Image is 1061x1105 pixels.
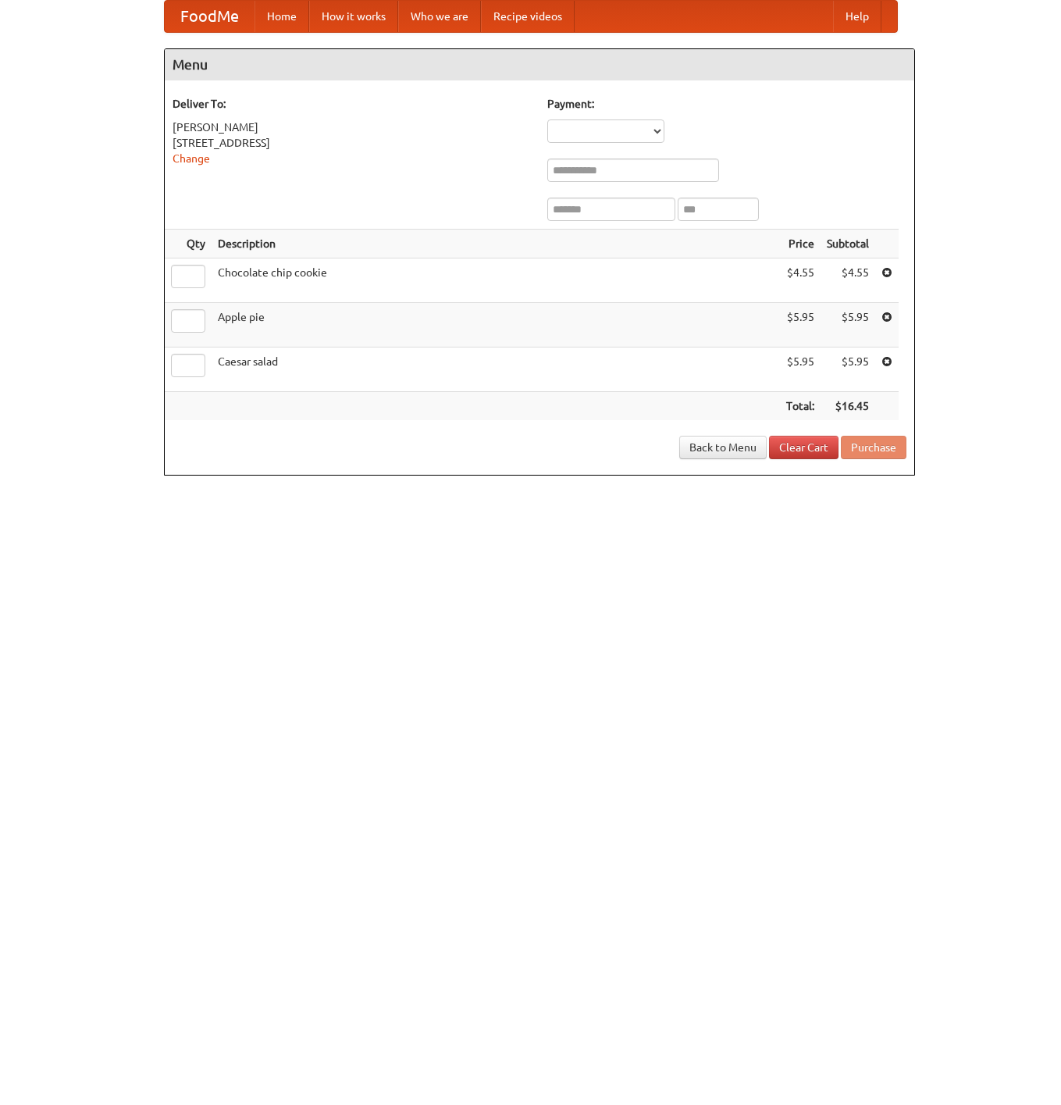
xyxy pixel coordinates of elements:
[769,436,838,459] a: Clear Cart
[780,230,821,258] th: Price
[780,258,821,303] td: $4.55
[821,303,875,348] td: $5.95
[481,1,575,32] a: Recipe videos
[780,303,821,348] td: $5.95
[821,258,875,303] td: $4.55
[165,230,212,258] th: Qty
[821,348,875,392] td: $5.95
[841,436,906,459] button: Purchase
[780,348,821,392] td: $5.95
[309,1,398,32] a: How it works
[833,1,881,32] a: Help
[398,1,481,32] a: Who we are
[165,1,255,32] a: FoodMe
[679,436,767,459] a: Back to Menu
[173,96,532,112] h5: Deliver To:
[821,230,875,258] th: Subtotal
[780,392,821,421] th: Total:
[821,392,875,421] th: $16.45
[173,135,532,151] div: [STREET_ADDRESS]
[165,49,914,80] h4: Menu
[173,119,532,135] div: [PERSON_NAME]
[212,230,780,258] th: Description
[212,303,780,348] td: Apple pie
[212,348,780,392] td: Caesar salad
[212,258,780,303] td: Chocolate chip cookie
[173,152,210,165] a: Change
[547,96,906,112] h5: Payment:
[255,1,309,32] a: Home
